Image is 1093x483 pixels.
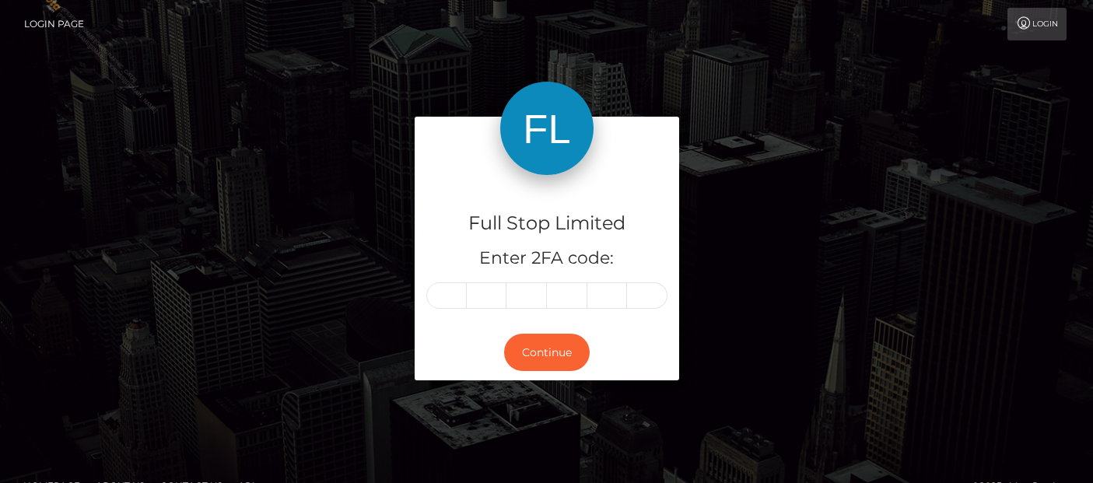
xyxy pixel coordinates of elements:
a: Login Page [24,8,84,40]
h5: Enter 2FA code: [426,247,667,271]
h4: Full Stop Limited [426,210,667,237]
button: Continue [504,334,590,372]
img: Full Stop Limited [500,82,594,175]
a: Login [1007,8,1067,40]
